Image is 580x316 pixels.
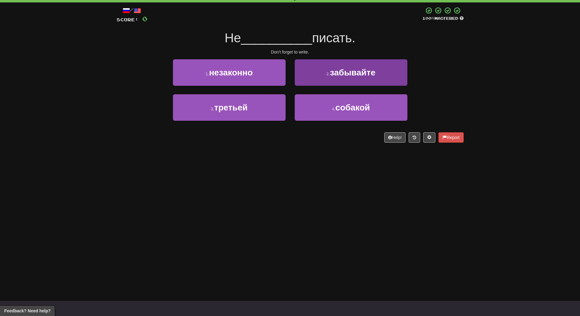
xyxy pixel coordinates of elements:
[142,15,147,23] span: 0
[336,103,370,112] span: собакой
[225,31,241,45] span: Не
[4,308,51,314] span: Open feedback widget
[173,59,286,86] button: 1.незаконно
[330,68,375,77] span: забывайте
[326,71,330,76] small: 2 .
[422,16,464,21] div: Mastered
[422,16,434,21] span: 100 %
[173,94,286,121] button: 3.третьей
[211,106,214,111] small: 3 .
[295,59,407,86] button: 2.забывайте
[312,31,355,45] span: писать.
[438,132,463,143] button: Report
[117,49,464,55] div: Don't forget to write.
[384,132,406,143] button: Help!
[117,7,147,14] div: /
[117,17,139,22] span: Score:
[332,106,336,111] small: 4 .
[214,103,248,112] span: третьей
[209,68,253,77] span: незаконно
[409,132,420,143] button: Round history (alt+y)
[206,71,209,76] small: 1 .
[295,94,407,121] button: 4.собакой
[241,31,312,45] span: __________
